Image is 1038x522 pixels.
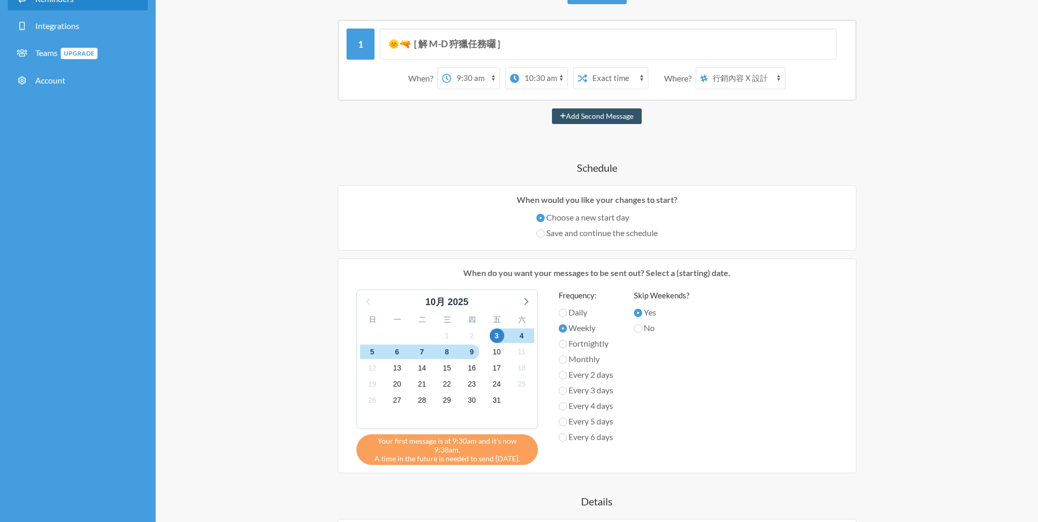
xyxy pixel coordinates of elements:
[365,361,380,376] span: 2025年11月12日 星期三
[421,295,473,309] div: 10月 2025
[509,312,534,328] div: 六
[440,328,454,343] span: 2025年11月1日 星期六
[35,75,65,85] span: Account
[465,393,479,408] span: 2025年11月30日 星期日
[365,393,380,408] span: 2025年11月26日 星期三
[465,345,479,359] span: 2025年11月9日 星期日
[559,387,567,395] input: Every 3 days
[634,290,689,301] label: Skip Weekends?
[35,48,98,58] span: Teams
[390,361,405,376] span: 2025年11月13日 星期四
[559,400,613,412] label: Every 4 days
[559,353,613,365] label: Monthly
[559,371,567,379] input: Every 2 days
[536,229,545,238] input: Save and continue the schedule
[8,42,148,65] a: TeamsUpgrade
[61,48,98,59] span: Upgrade
[490,361,504,376] span: 2025年11月17日 星期一
[365,377,380,392] span: 2025年11月19日 星期三
[465,377,479,392] span: 2025年11月23日 星期日
[408,67,437,89] div: When?
[634,324,642,333] input: No
[380,29,837,60] input: Message
[559,290,613,301] label: Frequency:
[415,393,430,408] span: 2025年11月28日 星期五
[415,377,430,392] span: 2025年11月21日 星期五
[559,402,567,410] input: Every 4 days
[360,312,385,328] div: 日
[664,67,696,89] div: Where?
[390,393,405,408] span: 2025年11月27日 星期四
[460,312,485,328] div: 四
[440,377,454,392] span: 2025年11月22日 星期六
[465,328,479,343] span: 2025年11月2日 星期日
[390,345,405,359] span: 2025年11月6日 星期四
[559,337,613,350] label: Fortnightly
[490,393,504,408] span: 2025年12月1日 星期一
[490,377,504,392] span: 2025年11月24日 星期一
[559,340,567,348] input: Fortnightly
[634,309,642,317] input: Yes
[286,494,908,509] h4: Details
[559,306,613,319] label: Daily
[385,312,410,328] div: 一
[356,434,538,465] div: A time in the future is needed to send [DATE].
[634,322,689,334] label: No
[8,15,148,37] a: Integrations
[346,267,848,279] p: When do you want your messages to be sent out? Select a (starting) date.
[552,108,642,124] button: Add Second Message
[634,306,689,319] label: Yes
[559,322,613,334] label: Weekly
[536,214,545,222] input: Choose a new start day
[536,211,658,224] label: Choose a new start day
[390,377,405,392] span: 2025年11月20日 星期四
[465,361,479,376] span: 2025年11月16日 星期日
[559,324,567,333] input: Weekly
[440,345,454,359] span: 2025年11月8日 星期六
[410,312,435,328] div: 二
[515,345,529,359] span: 2025年11月11日 星期二
[536,227,658,239] label: Save and continue the schedule
[364,436,530,454] span: Your first message is at 9:30am and it's now 9:38am.
[485,312,509,328] div: 五
[515,377,529,392] span: 2025年11月25日 星期二
[559,384,613,396] label: Every 3 days
[515,361,529,376] span: 2025年11月18日 星期二
[559,433,567,442] input: Every 6 days
[559,431,613,443] label: Every 6 days
[559,368,613,381] label: Every 2 days
[515,328,529,343] span: 2025年11月4日 星期二
[559,418,567,426] input: Every 5 days
[440,361,454,376] span: 2025年11月15日 星期六
[559,355,567,364] input: Monthly
[415,361,430,376] span: 2025年11月14日 星期五
[559,309,567,317] input: Daily
[559,415,613,428] label: Every 5 days
[435,312,460,328] div: 三
[346,194,848,206] p: When would you like your changes to start?
[490,328,504,343] span: 2025年11月3日 星期一
[8,69,148,92] a: Account
[415,345,430,359] span: 2025年11月7日 星期五
[286,160,908,175] h4: Schedule
[365,345,380,359] span: 2025年11月5日 星期三
[490,345,504,359] span: 2025年11月10日 星期一
[440,393,454,408] span: 2025年11月29日 星期六
[35,21,79,31] span: Integrations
